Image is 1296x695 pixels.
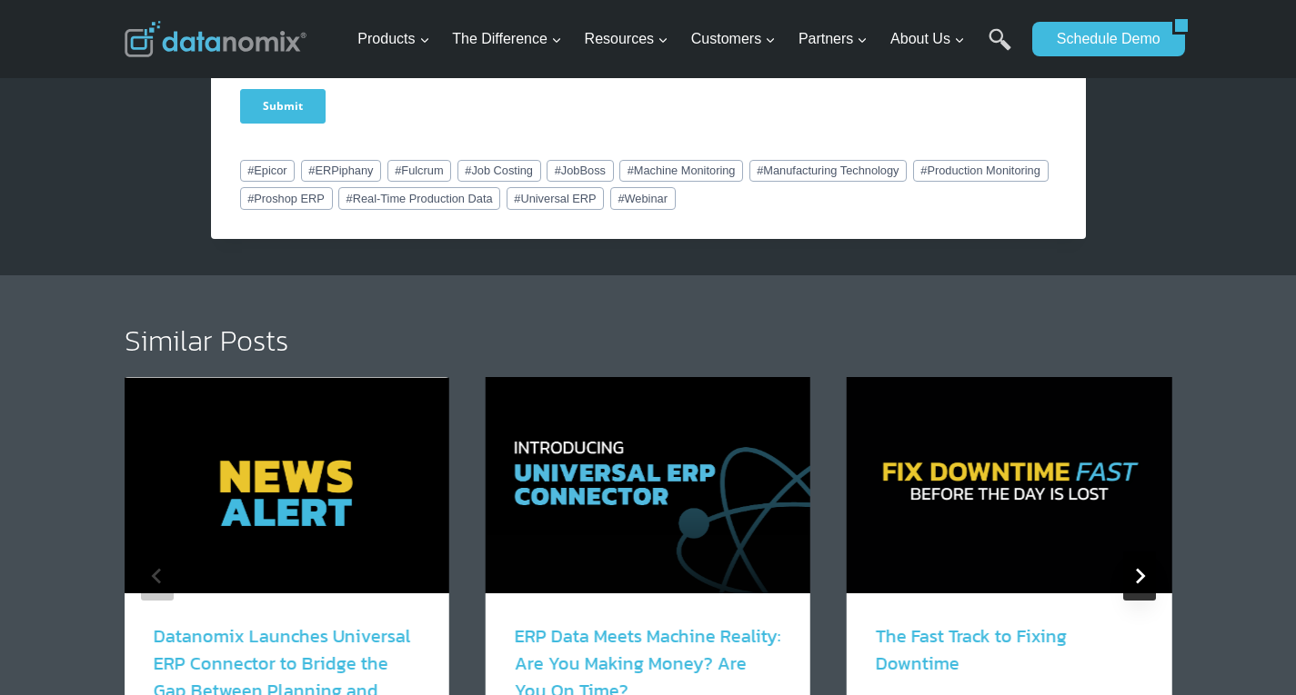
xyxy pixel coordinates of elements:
[749,160,908,182] a: #Manufacturing Technology
[408,62,467,78] span: Last Name
[395,164,401,177] span: #
[124,377,448,593] img: Datanomix News Alert
[989,28,1011,69] a: Search
[1032,22,1172,56] a: Schedule Demo
[247,164,254,177] span: #
[387,160,452,182] a: #Fulcrum
[90,366,136,376] a: Privacy Policy
[125,21,306,57] img: Datanomix
[890,27,965,51] span: About Us
[757,164,763,177] span: #
[507,187,605,209] a: #Universal ERP
[240,160,296,182] a: #Epicor
[486,377,810,593] img: How the Datanomix Universal ERP Connector Transforms Job Performance & ERP Insights
[338,187,500,209] a: #Real-Time Production Data
[308,164,315,177] span: #
[465,164,471,177] span: #
[547,160,614,182] a: #JobBoss
[408,136,490,153] span: Phone number
[247,192,254,205] span: #
[555,164,561,177] span: #
[457,160,541,182] a: #Job Costing
[350,10,1023,69] nav: Primary Navigation
[514,192,520,205] span: #
[56,366,77,376] a: Terms
[585,27,668,51] span: Resources
[691,27,776,51] span: Customers
[357,27,429,51] span: Products
[347,192,353,205] span: #
[301,160,382,182] a: #ERPiphany
[628,164,634,177] span: #
[847,377,1171,593] img: Tackle downtime in real time. See how Datanomix Fast Track gives manufacturers instant visibility...
[618,192,624,205] span: #
[619,160,743,182] a: #Machine Monitoring
[610,187,676,209] a: #Webinar
[125,326,1172,355] h2: Similar Posts
[913,160,1049,182] a: #Production Monitoring
[452,27,562,51] span: The Difference
[920,164,927,177] span: #
[799,27,868,51] span: Partners
[240,187,333,209] a: #Proshop ERP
